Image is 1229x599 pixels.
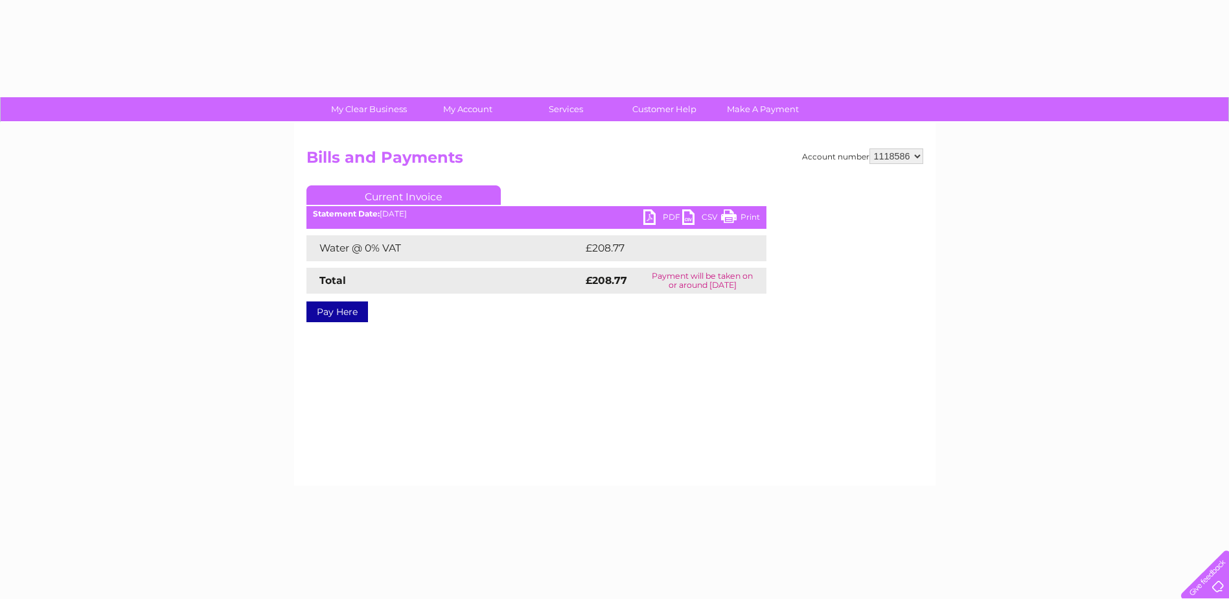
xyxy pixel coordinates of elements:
[306,148,923,173] h2: Bills and Payments
[709,97,816,121] a: Make A Payment
[639,268,766,294] td: Payment will be taken on or around [DATE]
[586,274,627,287] strong: £208.77
[414,97,521,121] a: My Account
[316,97,422,121] a: My Clear Business
[802,148,923,164] div: Account number
[313,209,380,218] b: Statement Date:
[721,209,760,228] a: Print
[682,209,721,228] a: CSV
[306,301,368,322] a: Pay Here
[306,235,582,261] td: Water @ 0% VAT
[611,97,718,121] a: Customer Help
[643,209,682,228] a: PDF
[319,274,346,287] strong: Total
[512,97,619,121] a: Services
[582,235,744,261] td: £208.77
[306,209,766,218] div: [DATE]
[306,185,501,205] a: Current Invoice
